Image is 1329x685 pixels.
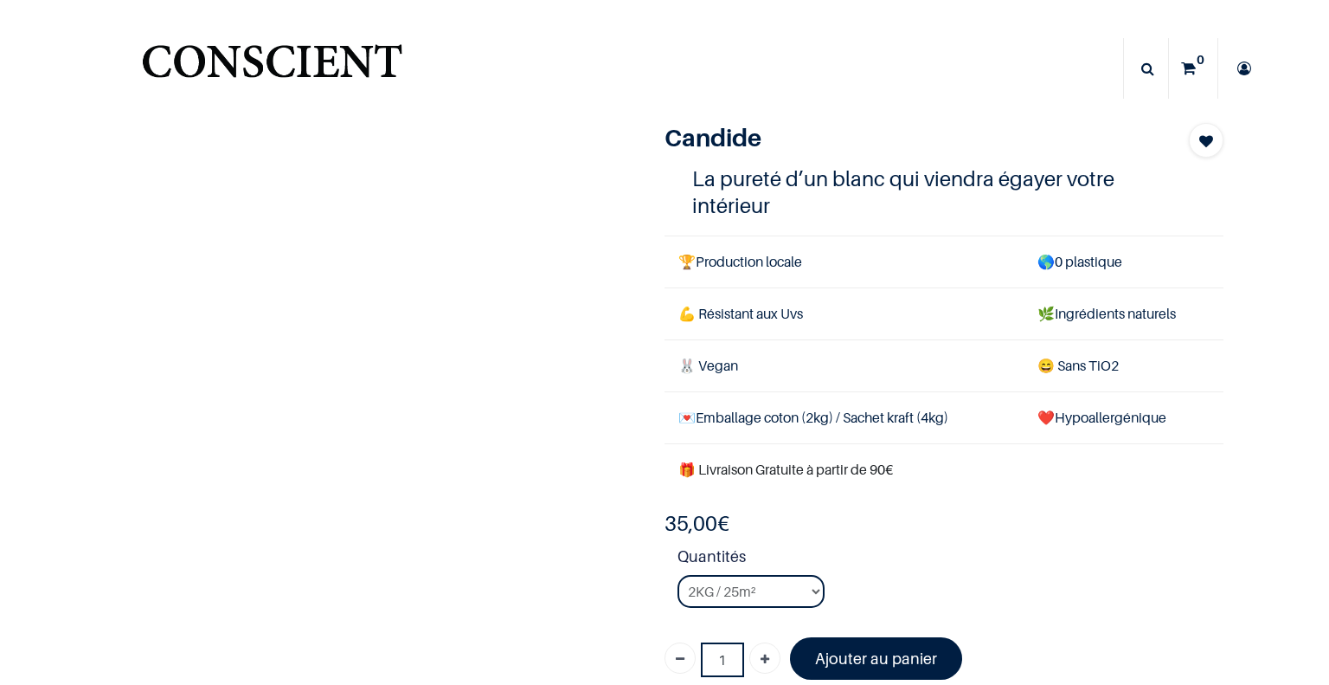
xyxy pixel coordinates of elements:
[815,649,937,668] font: Ajouter au panier
[138,35,406,103] a: Logo of Conscient
[790,637,962,680] a: Ajouter au panier
[1169,38,1217,99] a: 0
[664,511,717,536] span: 35,00
[678,409,696,426] span: 💌
[1189,123,1223,158] button: Add to wishlist
[664,392,1024,444] td: Emballage coton (2kg) / Sachet kraft (4kg)
[678,305,803,322] span: 💪 Résistant aux Uvs
[1192,51,1209,68] sup: 0
[1037,305,1055,322] span: 🌿
[664,511,729,536] b: €
[664,236,1024,288] td: Production locale
[1037,253,1055,270] span: 🌎
[1024,236,1223,288] td: 0 plastique
[692,165,1196,219] h4: La pureté d’un blanc qui viendra égayer votre intérieur
[678,253,696,270] span: 🏆
[664,123,1140,152] h1: Candide
[1024,339,1223,391] td: ans TiO2
[677,545,1223,575] strong: Quantités
[138,35,406,103] img: Conscient
[1024,288,1223,339] td: Ingrédients naturels
[678,357,738,374] span: 🐰 Vegan
[749,643,780,674] a: Ajouter
[678,461,893,478] font: 🎁 Livraison Gratuite à partir de 90€
[664,643,696,674] a: Supprimer
[1199,131,1213,152] span: Add to wishlist
[1037,357,1065,374] span: 😄 S
[1024,392,1223,444] td: ❤️Hypoallergénique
